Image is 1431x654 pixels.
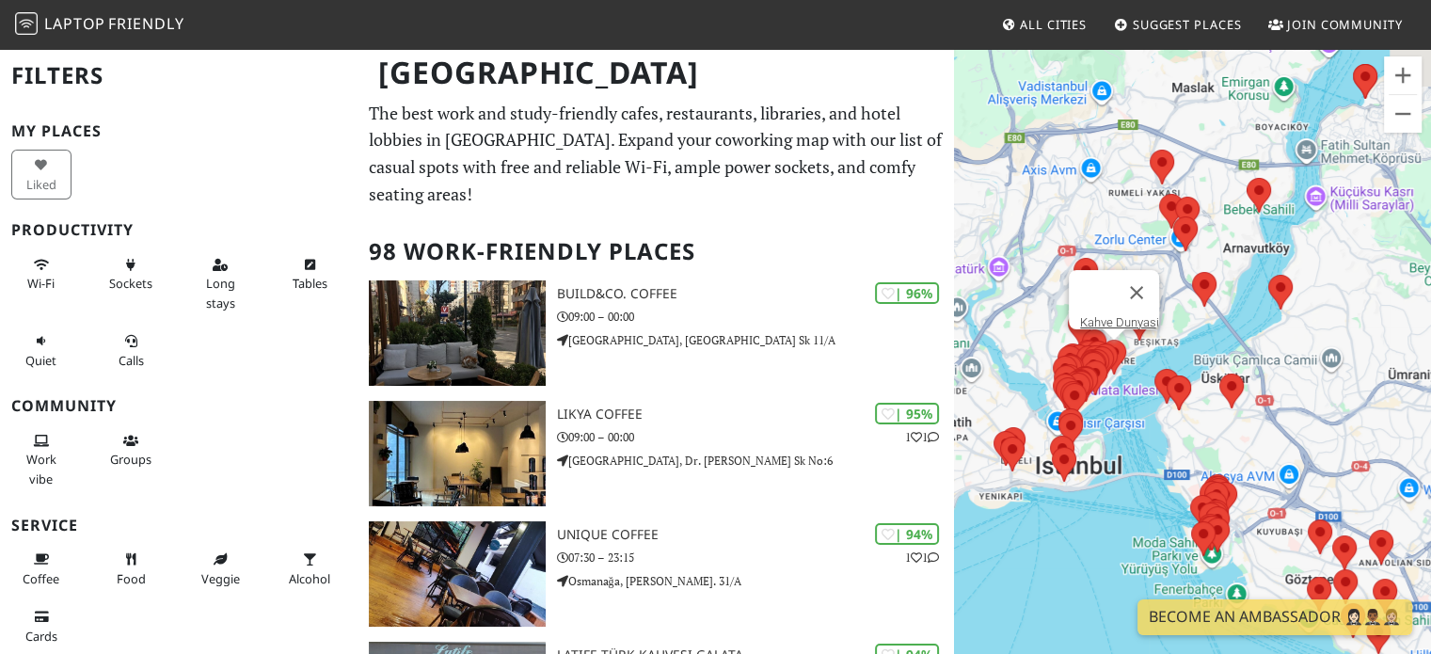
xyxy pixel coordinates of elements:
p: 1 1 [905,549,939,566]
span: Video/audio calls [119,352,144,369]
a: Likya Coffee | 95% 11 Likya Coffee 09:00 – 00:00 [GEOGRAPHIC_DATA], Dr. [PERSON_NAME] Sk No:6 [358,401,954,506]
button: Long stays [190,249,250,318]
a: Join Community [1261,8,1410,41]
span: Laptop [44,13,105,34]
span: Veggie [201,570,240,587]
p: Osmanağa, [PERSON_NAME]. 31/A [557,572,955,590]
p: [GEOGRAPHIC_DATA], Dr. [PERSON_NAME] Sk No:6 [557,452,955,470]
span: Suggest Places [1133,16,1242,33]
h3: Build&Co. Coffee [557,286,955,302]
span: Alcohol [289,570,330,587]
span: People working [26,451,56,487]
button: Coffee [11,544,72,594]
button: Close [1114,270,1159,315]
button: Veggie [190,544,250,594]
p: The best work and study-friendly cafes, restaurants, libraries, and hotel lobbies in [GEOGRAPHIC_... [369,100,943,208]
span: Join Community [1287,16,1403,33]
h1: [GEOGRAPHIC_DATA] [363,47,950,99]
h2: 98 Work-Friendly Places [369,223,943,280]
span: Food [117,570,146,587]
button: Wi-Fi [11,249,72,299]
span: Quiet [25,352,56,369]
h3: My Places [11,122,346,140]
h3: Likya Coffee [557,407,955,423]
p: 09:00 – 00:00 [557,428,955,446]
span: Coffee [23,570,59,587]
button: Quiet [11,326,72,375]
span: Work-friendly tables [293,275,327,292]
h3: Community [11,397,346,415]
div: | 95% [875,403,939,424]
img: LaptopFriendly [15,12,38,35]
h3: Service [11,517,346,534]
button: Cards [11,601,72,651]
span: All Cities [1020,16,1087,33]
a: All Cities [994,8,1094,41]
button: Groups [101,425,161,475]
div: | 94% [875,523,939,545]
p: 1 1 [905,428,939,446]
img: Build&Co. Coffee [369,280,545,386]
span: Friendly [108,13,183,34]
a: Kahve Dunyasi [1080,315,1159,329]
a: Suggest Places [1106,8,1249,41]
button: Tables [279,249,340,299]
span: Power sockets [109,275,152,292]
a: Unique Coffee | 94% 11 Unique Coffee 07:30 – 23:15 Osmanağa, [PERSON_NAME]. 31/A [358,521,954,627]
h2: Filters [11,47,346,104]
a: LaptopFriendly LaptopFriendly [15,8,184,41]
img: Likya Coffee [369,401,545,506]
button: Calls [101,326,161,375]
button: Sockets [101,249,161,299]
span: Long stays [206,275,235,311]
button: Zoom out [1384,95,1422,133]
p: 07:30 – 23:15 [557,549,955,566]
img: Unique Coffee [369,521,545,627]
p: [GEOGRAPHIC_DATA], [GEOGRAPHIC_DATA] Sk 11/A [557,331,955,349]
button: Food [101,544,161,594]
button: Work vibe [11,425,72,494]
button: Alcohol [279,544,340,594]
a: Build&Co. Coffee | 96% Build&Co. Coffee 09:00 – 00:00 [GEOGRAPHIC_DATA], [GEOGRAPHIC_DATA] Sk 11/A [358,280,954,386]
h3: Productivity [11,221,346,239]
p: 09:00 – 00:00 [557,308,955,326]
button: Zoom in [1384,56,1422,94]
h3: Unique Coffee [557,527,955,543]
div: | 96% [875,282,939,304]
span: Credit cards [25,628,57,645]
span: Group tables [110,451,151,468]
span: Stable Wi-Fi [27,275,55,292]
